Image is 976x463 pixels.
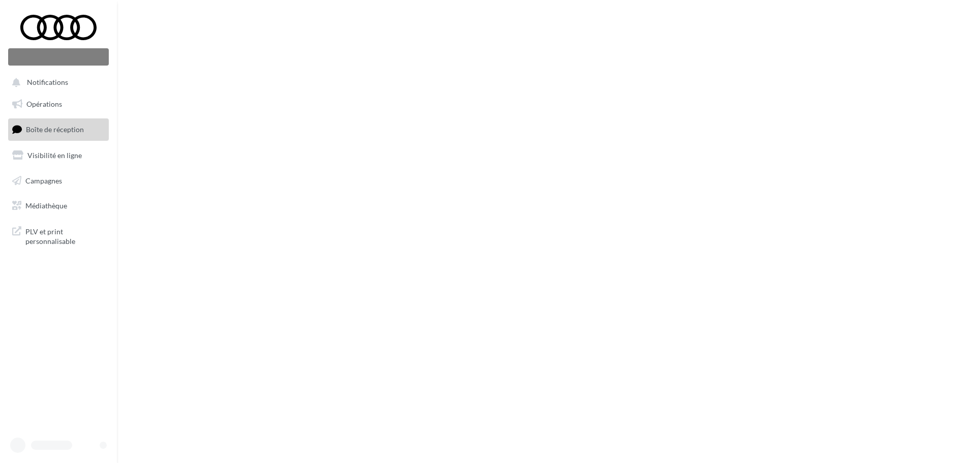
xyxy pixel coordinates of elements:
a: Visibilité en ligne [6,145,111,166]
span: Visibilité en ligne [27,151,82,160]
a: Opérations [6,94,111,115]
span: Médiathèque [25,201,67,210]
span: Boîte de réception [26,125,84,134]
a: Campagnes [6,170,111,192]
a: PLV et print personnalisable [6,221,111,251]
span: Notifications [27,78,68,87]
span: Opérations [26,100,62,108]
span: PLV et print personnalisable [25,225,105,246]
a: Boîte de réception [6,118,111,140]
div: Nouvelle campagne [8,48,109,66]
span: Campagnes [25,176,62,184]
a: Médiathèque [6,195,111,217]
